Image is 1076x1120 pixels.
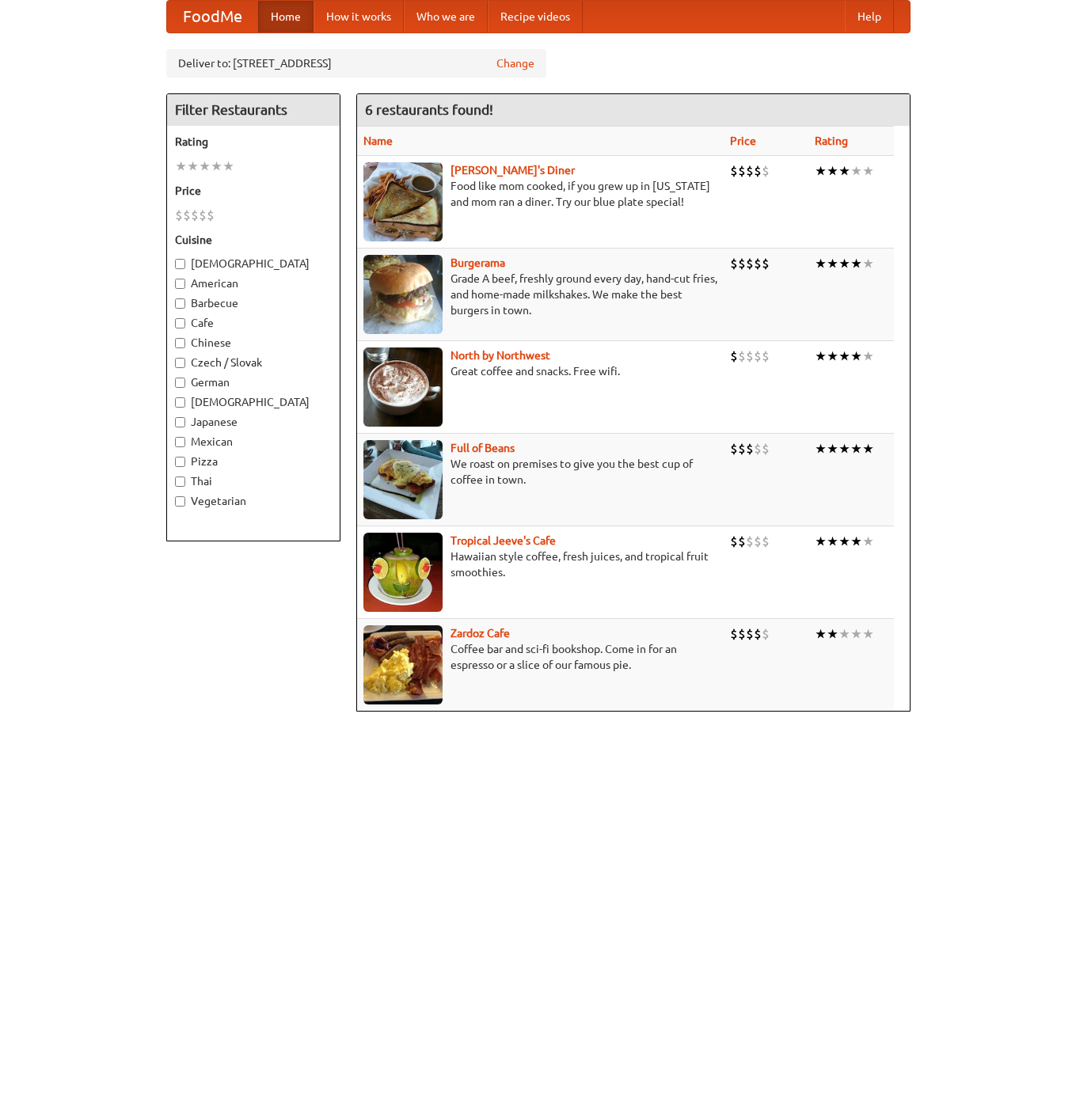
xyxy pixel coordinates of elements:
[199,158,211,175] li: ★
[838,255,850,272] li: ★
[862,625,874,643] li: ★
[363,178,717,210] p: Food like mom cooked, if you grew up in [US_STATE] and mom ran a diner. Try our blue plate special!
[862,347,874,365] li: ★
[762,625,770,643] li: $
[838,347,850,365] li: ★
[862,533,874,550] li: ★
[363,135,393,147] a: Name
[838,440,850,457] li: ★
[488,1,583,32] a: Recipe videos
[754,255,762,272] li: $
[730,533,738,550] li: $
[175,275,332,291] label: American
[175,374,332,390] label: German
[187,158,199,175] li: ★
[730,440,738,457] li: $
[850,533,862,550] li: ★
[451,349,550,362] a: North by Northwest
[815,162,827,180] li: ★
[738,625,746,643] li: $
[746,162,754,180] li: $
[730,347,738,365] li: $
[827,625,838,643] li: ★
[175,338,185,348] input: Chinese
[451,256,505,269] b: Burgerama
[738,255,746,272] li: $
[175,259,185,269] input: [DEMOGRAPHIC_DATA]
[746,255,754,272] li: $
[222,158,234,175] li: ★
[850,347,862,365] li: ★
[754,162,762,180] li: $
[175,315,332,331] label: Cafe
[175,414,332,430] label: Japanese
[738,347,746,365] li: $
[175,397,185,408] input: [DEMOGRAPHIC_DATA]
[207,207,215,224] li: $
[762,440,770,457] li: $
[175,183,332,199] h5: Price
[754,347,762,365] li: $
[827,255,838,272] li: ★
[365,102,493,117] ng-pluralize: 6 restaurants found!
[738,440,746,457] li: $
[175,417,185,427] input: Japanese
[496,55,534,71] a: Change
[175,295,332,311] label: Barbecue
[815,255,827,272] li: ★
[363,363,717,379] p: Great coffee and snacks. Free wifi.
[762,533,770,550] li: $
[175,358,185,368] input: Czech / Slovak
[175,134,332,150] h5: Rating
[363,347,443,427] img: north.jpg
[363,641,717,673] p: Coffee bar and sci-fi bookshop. Come in for an espresso or a slice of our famous pie.
[363,625,443,704] img: zardoz.jpg
[175,256,332,271] label: [DEMOGRAPHIC_DATA]
[827,162,838,180] li: ★
[754,533,762,550] li: $
[746,347,754,365] li: $
[815,440,827,457] li: ★
[175,476,185,487] input: Thai
[199,207,207,224] li: $
[191,207,199,224] li: $
[850,625,862,643] li: ★
[815,347,827,365] li: ★
[175,318,185,328] input: Cafe
[762,347,770,365] li: $
[175,232,332,248] h5: Cuisine
[850,255,862,272] li: ★
[451,534,556,547] a: Tropical Jeeve's Cafe
[363,440,443,519] img: beans.jpg
[451,164,575,177] a: [PERSON_NAME]'s Diner
[730,135,756,147] a: Price
[451,442,515,454] b: Full of Beans
[762,255,770,272] li: $
[363,456,717,488] p: We roast on premises to give you the best cup of coffee in town.
[363,255,443,334] img: burgerama.jpg
[175,298,185,309] input: Barbecue
[175,496,185,507] input: Vegetarian
[850,162,862,180] li: ★
[175,279,185,289] input: American
[746,625,754,643] li: $
[850,440,862,457] li: ★
[175,378,185,388] input: German
[166,49,546,78] div: Deliver to: [STREET_ADDRESS]
[363,533,443,612] img: jeeves.jpg
[167,94,340,126] h4: Filter Restaurants
[175,493,332,509] label: Vegetarian
[845,1,894,32] a: Help
[738,162,746,180] li: $
[730,255,738,272] li: $
[175,355,332,370] label: Czech / Slovak
[175,454,332,469] label: Pizza
[451,627,510,640] a: Zardoz Cafe
[862,440,874,457] li: ★
[363,271,717,318] p: Grade A beef, freshly ground every day, hand-cut fries, and home-made milkshakes. We make the bes...
[862,255,874,272] li: ★
[175,394,332,410] label: [DEMOGRAPHIC_DATA]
